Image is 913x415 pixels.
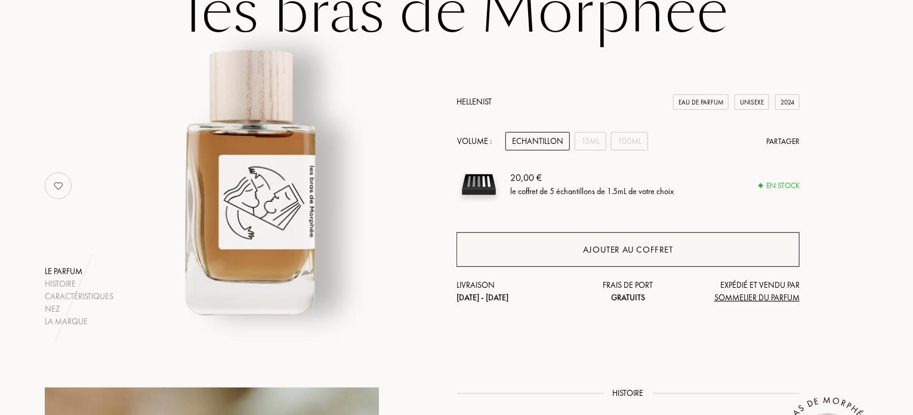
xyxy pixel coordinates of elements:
[714,292,800,303] span: Sommelier du Parfum
[45,278,113,290] div: Histoire
[766,136,800,147] div: Partager
[611,132,648,150] div: 100mL
[583,243,673,257] div: Ajouter au coffret
[510,171,674,186] div: 20,00 €
[103,32,399,328] img: les bras de Morphée Hellenist
[456,96,492,107] a: Hellenist
[456,162,501,207] img: sample box
[45,303,113,315] div: Nez
[45,315,113,328] div: La marque
[456,292,508,303] span: [DATE] - [DATE]
[775,94,800,110] div: 2024
[571,279,686,304] div: Frais de port
[673,94,729,110] div: Eau de Parfum
[456,279,571,304] div: Livraison
[45,290,113,303] div: Caractéristiques
[456,132,498,150] div: Volume :
[510,186,674,198] div: le coffret de 5 échantillons de 1.5mL de votre choix
[575,132,606,150] div: 15mL
[759,180,800,192] div: En stock
[735,94,769,110] div: Unisexe
[611,292,645,303] span: Gratuits
[685,279,800,304] div: Expédié et vendu par
[505,132,570,150] div: Echantillon
[47,174,70,198] img: no_like_p.png
[45,265,113,278] div: Le parfum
